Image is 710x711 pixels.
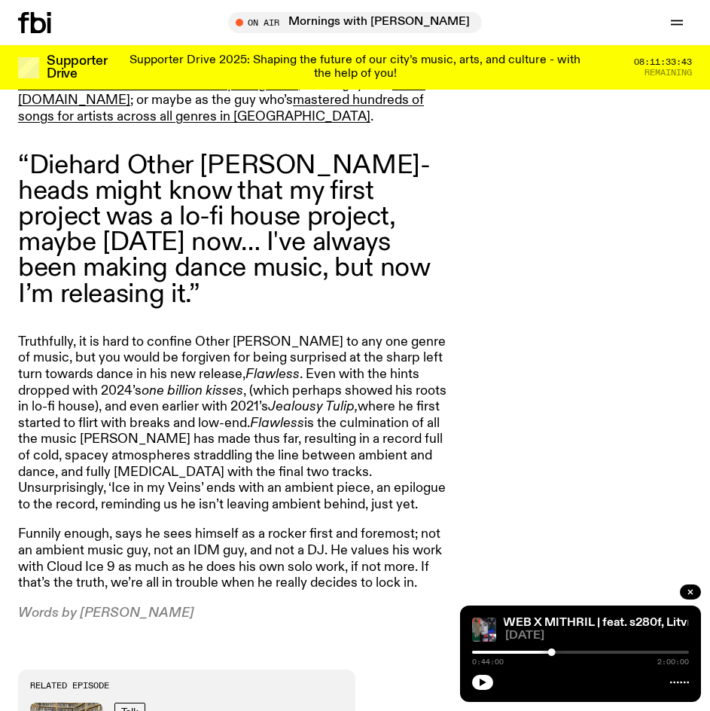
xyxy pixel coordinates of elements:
h3: Related Episode [30,682,343,690]
blockquote: “Diehard Other [PERSON_NAME]-heads might know that my first project was a lo-fi house project, ma... [18,153,452,307]
span: 2:00:00 [657,658,689,666]
p: Words by [PERSON_NAME] [18,606,452,622]
span: 0:44:00 [472,658,504,666]
p: Funnily enough, says he sees himself as a rocker first and foremost; not an ambient music guy, no... [18,526,452,591]
button: On AirMornings with [PERSON_NAME] [228,12,482,33]
em: Jealousy Tulip, [268,400,358,413]
span: [DATE] [505,630,689,642]
span: 08:11:33:43 [634,58,692,66]
em: Flawless [245,368,300,381]
span: Remaining [644,69,692,77]
p: Truthfully, it is hard to confine Other [PERSON_NAME] to any one genre of music, but you would be... [18,334,452,514]
a: really emotional ambient music with funny song titles [18,61,403,91]
p: Supporter Drive 2025: Shaping the future of our city’s music, arts, and culture - with the help o... [126,54,584,81]
em: one billion kisses [142,384,243,398]
h3: Supporter Drive [47,55,107,81]
p: Most know Other [PERSON_NAME] as the guy who makes ; or the guy who ; or maybe as the guy who’s . [18,60,452,125]
em: Flawless [250,417,304,430]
